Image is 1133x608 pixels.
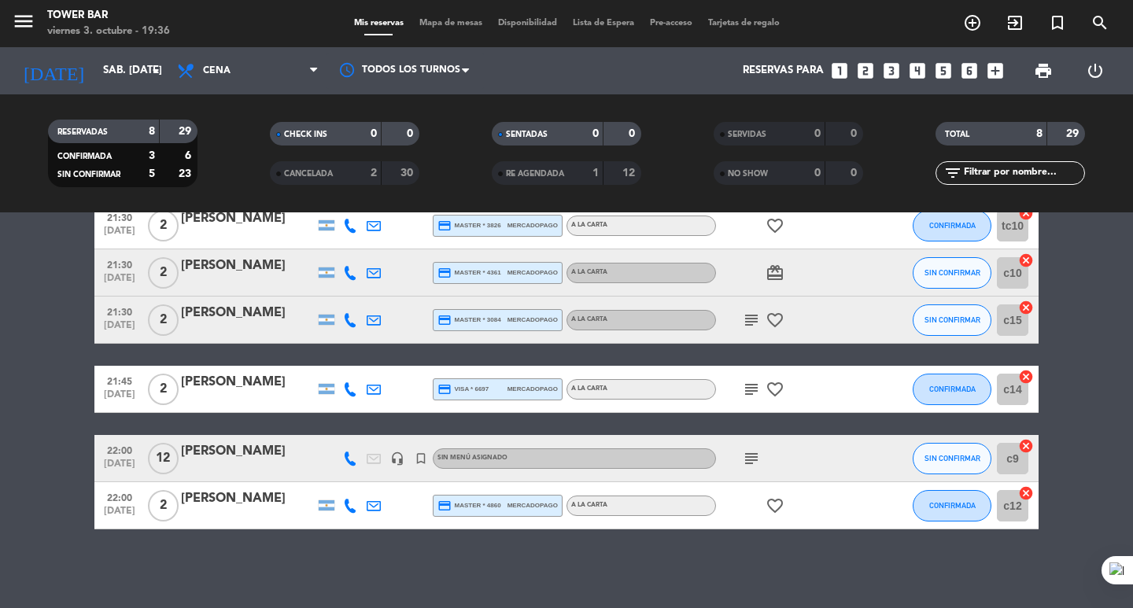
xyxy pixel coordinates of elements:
[1066,128,1082,139] strong: 29
[203,65,231,76] span: Cena
[284,170,333,178] span: CANCELADA
[507,220,558,230] span: mercadopago
[985,61,1006,81] i: add_box
[100,320,139,338] span: [DATE]
[571,502,607,508] span: A LA CARTA
[742,380,761,399] i: subject
[507,384,558,394] span: mercadopago
[437,266,452,280] i: credit_card
[1018,485,1034,501] i: cancel
[371,168,377,179] strong: 2
[100,459,139,477] span: [DATE]
[100,255,139,273] span: 21:30
[437,313,452,327] i: credit_card
[700,19,788,28] span: Tarjetas de regalo
[924,315,980,324] span: SIN CONFIRMAR
[507,315,558,325] span: mercadopago
[437,219,452,233] i: credit_card
[1018,369,1034,385] i: cancel
[437,455,507,461] span: Sin menú asignado
[407,128,416,139] strong: 0
[959,61,980,81] i: looks_6
[437,499,452,513] i: credit_card
[506,131,548,138] span: SENTADAS
[100,371,139,389] span: 21:45
[742,311,761,330] i: subject
[12,9,35,33] i: menu
[1091,13,1109,32] i: search
[437,382,489,396] span: visa * 6697
[185,150,194,161] strong: 6
[962,164,1084,182] input: Filtrar por nombre...
[929,385,976,393] span: CONFIRMADA
[148,443,179,474] span: 12
[506,170,564,178] span: RE AGENDADA
[181,256,315,276] div: [PERSON_NAME]
[437,499,501,513] span: master * 4860
[913,257,991,289] button: SIN CONFIRMAR
[1006,13,1024,32] i: exit_to_app
[437,382,452,396] i: credit_card
[1048,13,1067,32] i: turned_in_not
[743,64,824,77] span: Reservas para
[913,490,991,521] button: CONFIRMADA
[565,19,642,28] span: Lista de Espera
[57,153,112,160] span: CONFIRMADA
[179,126,194,137] strong: 29
[881,61,902,81] i: looks_3
[571,269,607,275] span: A LA CARTA
[149,126,155,137] strong: 8
[1018,300,1034,315] i: cancel
[622,168,638,179] strong: 12
[181,488,315,509] div: [PERSON_NAME]
[829,61,850,81] i: looks_one
[1018,438,1034,454] i: cancel
[437,266,501,280] span: master * 4361
[148,374,179,405] span: 2
[47,8,170,24] div: Tower Bar
[181,303,315,323] div: [PERSON_NAME]
[728,170,768,178] span: NO SHOW
[100,506,139,524] span: [DATE]
[851,168,860,179] strong: 0
[1069,47,1121,94] div: LOG OUT
[414,451,428,466] i: turned_in_not
[100,440,139,459] span: 22:00
[181,208,315,229] div: [PERSON_NAME]
[924,454,980,462] span: SIN CONFIRMAR
[100,488,139,506] span: 22:00
[12,9,35,39] button: menu
[766,496,784,515] i: favorite_border
[742,449,761,468] i: subject
[148,257,179,289] span: 2
[100,302,139,320] span: 21:30
[571,385,607,392] span: A LA CARTA
[390,451,404,466] i: headset_mic
[766,263,784,282] i: card_giftcard
[929,501,976,510] span: CONFIRMADA
[913,374,991,405] button: CONFIRMADA
[913,210,991,241] button: CONFIRMADA
[592,168,599,179] strong: 1
[1036,128,1043,139] strong: 8
[181,372,315,392] div: [PERSON_NAME]
[924,268,980,277] span: SIN CONFIRMAR
[490,19,565,28] span: Disponibilidad
[346,19,411,28] span: Mis reservas
[766,311,784,330] i: favorite_border
[945,131,969,138] span: TOTAL
[507,267,558,278] span: mercadopago
[371,128,377,139] strong: 0
[571,316,607,322] span: A LA CARTA
[929,221,976,230] span: CONFIRMADA
[913,304,991,336] button: SIN CONFIRMAR
[12,53,95,88] i: [DATE]
[1018,205,1034,221] i: cancel
[571,222,607,228] span: A LA CARTA
[284,131,327,138] span: CHECK INS
[57,128,108,136] span: RESERVADAS
[766,380,784,399] i: favorite_border
[149,168,155,179] strong: 5
[963,13,982,32] i: add_circle_outline
[766,216,784,235] i: favorite_border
